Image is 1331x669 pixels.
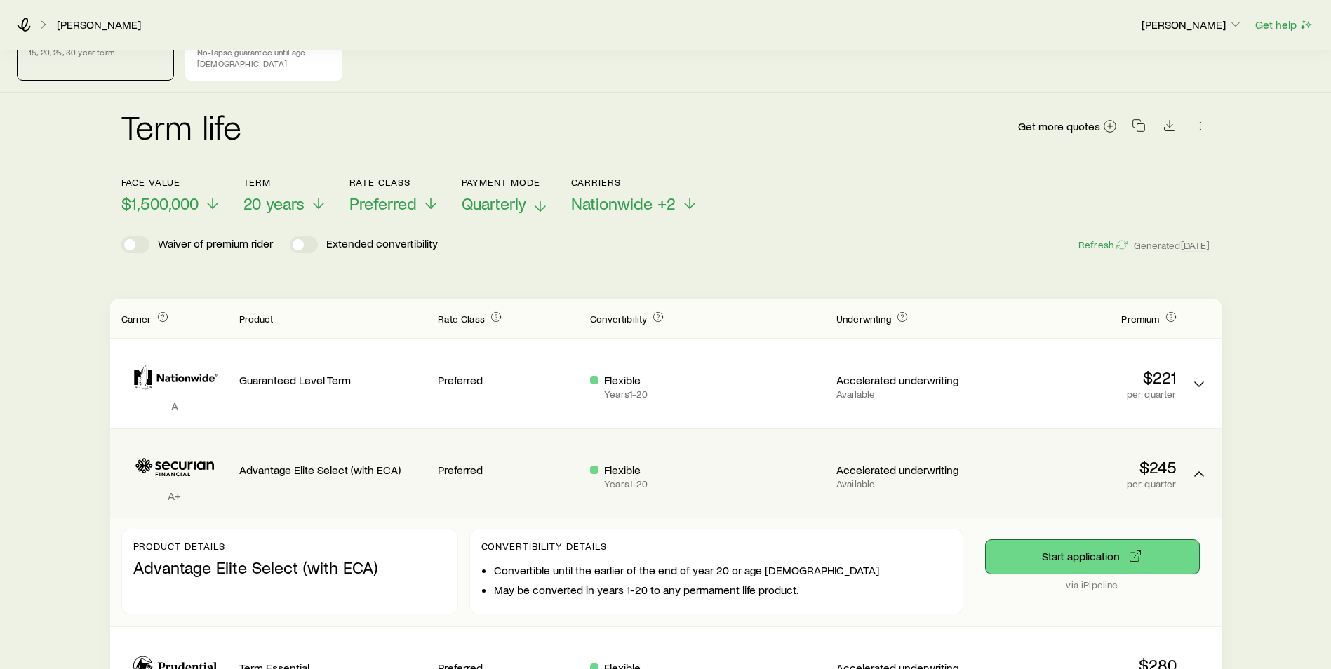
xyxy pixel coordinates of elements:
li: May be converted in years 1-20 to any permament life product. [494,583,951,597]
p: Accelerated underwriting [836,373,977,387]
p: Years 1 - 20 [604,478,648,489]
li: Convertible until the earlier of the end of year 20 or age [DEMOGRAPHIC_DATA] [494,563,951,577]
p: A+ [121,489,228,503]
p: Carriers [571,177,698,188]
span: Rate Class [438,313,485,325]
p: Accelerated underwriting [836,463,977,477]
h2: Term life [121,109,242,143]
span: Nationwide +2 [571,194,676,213]
p: Advantage Elite Select (with ECA) [133,557,446,577]
p: 15, 20, 25, 30 year term [29,46,162,58]
p: Preferred [438,373,579,387]
button: Rate ClassPreferred [349,177,439,214]
p: Advantage Elite Select (with ECA) [239,463,427,477]
p: Available [836,478,977,489]
button: via iPipeline [986,540,1199,574]
span: Underwriting [836,313,891,325]
a: Get more quotes [1017,119,1118,135]
button: Term20 years [243,177,327,214]
button: Refresh [1078,238,1128,252]
p: $245 [989,457,1177,477]
p: Payment Mode [462,177,549,188]
span: Preferred [349,194,417,213]
button: Get help [1255,17,1314,33]
p: Extended convertibility [326,236,438,253]
p: Flexible [604,373,648,387]
p: Term [243,177,327,188]
button: Payment ModeQuarterly [462,177,549,214]
p: No-lapse guarantee until age [DEMOGRAPHIC_DATA] [197,46,330,69]
p: Rate Class [349,177,439,188]
p: Flexible [604,463,648,477]
span: Premium [1121,313,1159,325]
span: [DATE] [1181,239,1210,252]
p: Waiver of premium rider [158,236,273,253]
span: Generated [1134,239,1210,252]
a: Download CSV [1160,121,1179,135]
span: Quarterly [462,194,526,213]
p: Guaranteed Level Term [239,373,427,387]
p: Available [836,388,977,400]
p: per quarter [989,388,1177,400]
p: Product details [133,541,446,552]
p: A [121,399,228,413]
p: Preferred [438,463,579,477]
span: Convertibility [590,313,647,325]
button: [PERSON_NAME] [1141,17,1243,34]
span: $1,500,000 [121,194,199,213]
p: [PERSON_NAME] [1142,18,1243,32]
button: CarriersNationwide +2 [571,177,698,214]
p: via iPipeline [986,579,1199,590]
span: 20 years [243,194,305,213]
span: Carrier [121,313,152,325]
a: [PERSON_NAME] [56,18,142,32]
span: Product [239,313,274,325]
p: $221 [989,367,1177,387]
p: Years 1 - 20 [604,388,648,400]
p: Convertibility Details [481,541,951,552]
button: Face value$1,500,000 [121,177,221,214]
p: per quarter [989,478,1177,489]
p: Face value [121,177,221,188]
span: Get more quotes [1018,121,1100,132]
